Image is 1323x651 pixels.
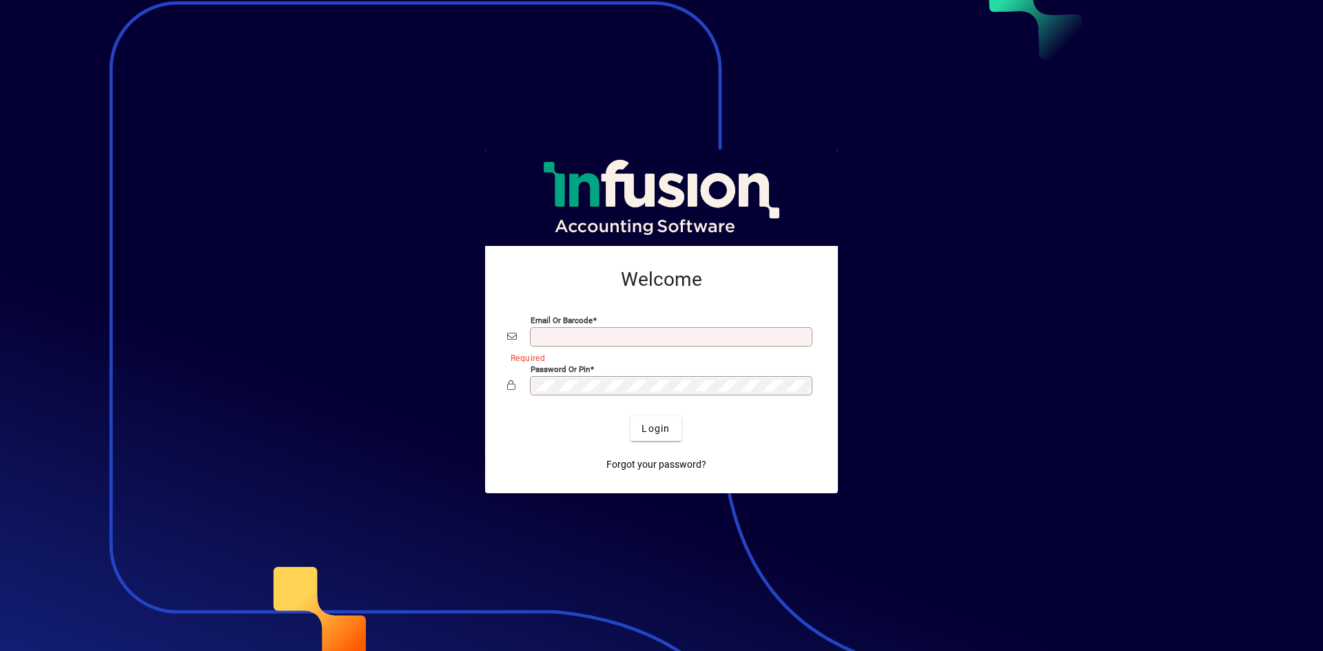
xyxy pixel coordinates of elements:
[511,350,805,364] mat-error: Required
[531,364,590,374] mat-label: Password or Pin
[601,452,712,477] a: Forgot your password?
[630,416,681,441] button: Login
[507,268,816,291] h2: Welcome
[531,316,593,325] mat-label: Email or Barcode
[642,422,670,436] span: Login
[606,457,706,472] span: Forgot your password?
